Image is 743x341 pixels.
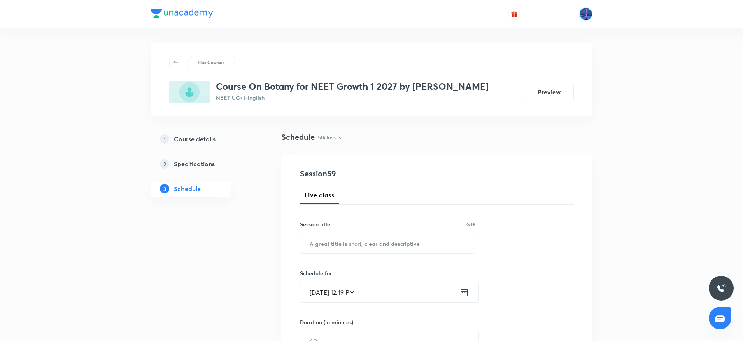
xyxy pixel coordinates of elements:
a: 1Course details [151,131,256,147]
img: Mahesh Bhat [579,7,592,21]
img: Company Logo [151,9,213,18]
p: 1 [160,134,169,144]
a: 2Specifications [151,156,256,172]
p: NEET UG • Hinglish [216,94,489,102]
p: Plus Courses [198,59,224,66]
p: 58 classes [318,133,341,141]
a: Company Logo [151,9,213,20]
h5: Specifications [174,159,215,169]
h5: Schedule [174,184,201,193]
p: 2 [160,159,169,169]
button: avatar [508,8,520,20]
h5: Course details [174,134,216,144]
p: 0/99 [466,223,475,226]
img: 7B2DE88E-4685-408F-944D-038DDB2AA72F_plus.png [169,81,210,103]
button: Preview [524,83,574,101]
img: avatar [511,10,518,17]
input: A great title is short, clear and descriptive [300,233,475,253]
h4: Session 59 [300,168,442,179]
h4: Schedule [281,131,315,143]
img: ttu [717,284,726,293]
span: Live class [305,190,334,200]
h6: Duration (in minutes) [300,318,353,326]
p: 3 [160,184,169,193]
h3: Course On Botany for NEET Growth 1 2027 by [PERSON_NAME] [216,81,489,92]
h6: Schedule for [300,269,475,277]
h6: Session title [300,220,330,228]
